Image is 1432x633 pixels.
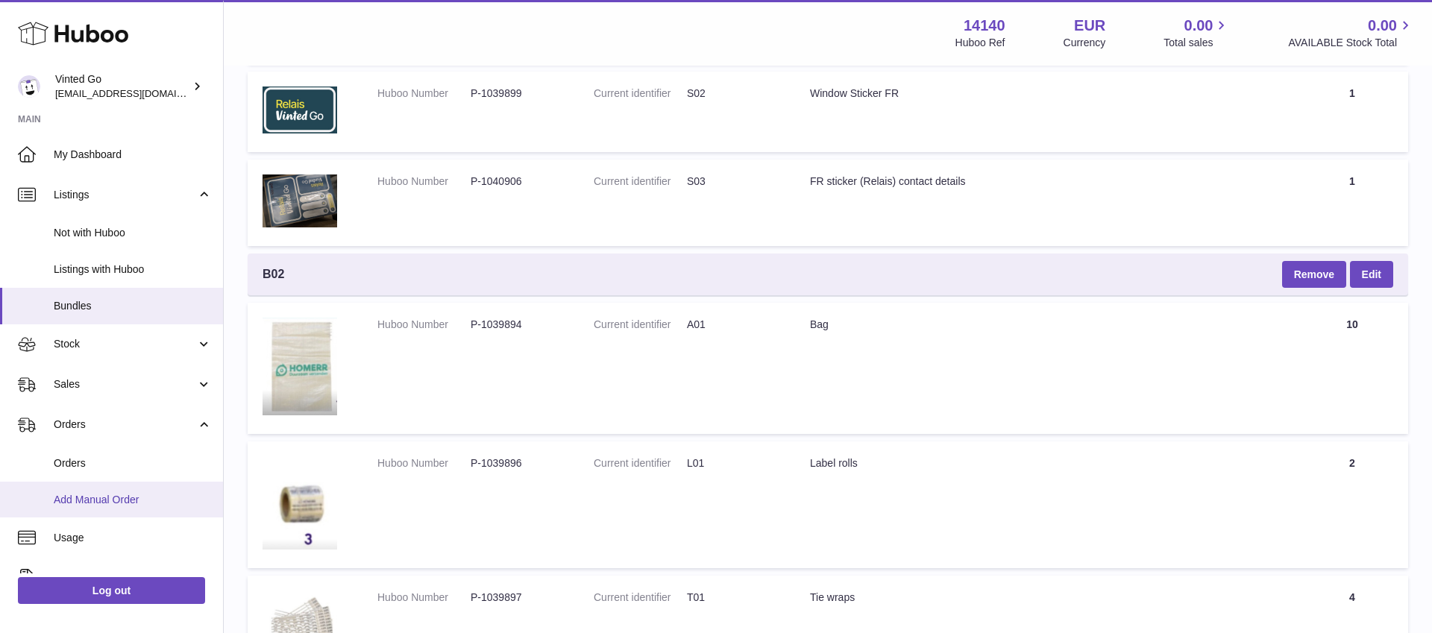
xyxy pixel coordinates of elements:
dd: P-1039896 [471,456,564,470]
span: Orders [54,456,212,470]
dt: Current identifier [594,591,687,605]
dd: P-1039894 [471,318,564,332]
a: 0.00 AVAILABLE Stock Total [1288,16,1414,50]
img: giedre.bartusyte@vinted.com [18,75,40,98]
td: 10 [1296,303,1408,433]
dd: S03 [687,174,780,189]
strong: 14140 [964,16,1005,36]
dd: T01 [687,591,780,605]
td: 2 [1296,441,1408,569]
img: Bag [263,318,337,415]
div: Currency [1064,36,1106,50]
td: 1 [1296,72,1408,152]
span: Orders [54,418,196,432]
button: Remove [1282,261,1346,288]
span: 0.00 [1368,16,1397,36]
div: Window Sticker FR [810,86,1281,101]
div: Bag [810,318,1281,332]
dd: P-1039899 [471,86,564,101]
div: FR sticker (Relais) contact details [810,174,1281,189]
span: Listings with Huboo [54,262,212,277]
dt: Current identifier [594,456,687,470]
div: Label rolls [810,456,1281,470]
dd: L01 [687,456,780,470]
dd: P-1040906 [471,174,564,189]
div: Tie wraps [810,591,1281,605]
dt: Current identifier [594,174,687,189]
span: Listings [54,188,196,202]
dt: Current identifier [594,86,687,101]
dt: Current identifier [594,318,687,332]
span: Stock [54,337,196,351]
span: Bundles [54,299,212,313]
img: Window Sticker FR [263,86,337,133]
span: Total sales [1163,36,1230,50]
td: 1 [1296,160,1408,246]
span: 0.00 [1184,16,1213,36]
dt: Huboo Number [377,591,471,605]
dt: Huboo Number [377,318,471,332]
a: Edit [1350,261,1393,288]
dt: Huboo Number [377,174,471,189]
span: AVAILABLE Stock Total [1288,36,1414,50]
span: Invoicing and Payments [54,571,196,585]
span: Sales [54,377,196,391]
img: Label rolls [263,456,337,550]
div: Huboo Ref [955,36,1005,50]
dd: P-1039897 [471,591,564,605]
span: [EMAIL_ADDRESS][DOMAIN_NAME] [55,87,219,99]
dd: A01 [687,318,780,332]
span: Usage [54,531,212,545]
a: 0.00 Total sales [1163,16,1230,50]
span: B02 [263,266,284,283]
span: Add Manual Order [54,493,212,507]
a: Log out [18,577,205,604]
div: Vinted Go [55,72,189,101]
dd: S02 [687,86,780,101]
span: My Dashboard [54,148,212,162]
span: Not with Huboo [54,226,212,240]
dt: Huboo Number [377,456,471,470]
img: FR sticker (Relais) contact details [263,174,337,227]
strong: EUR [1074,16,1105,36]
dt: Huboo Number [377,86,471,101]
